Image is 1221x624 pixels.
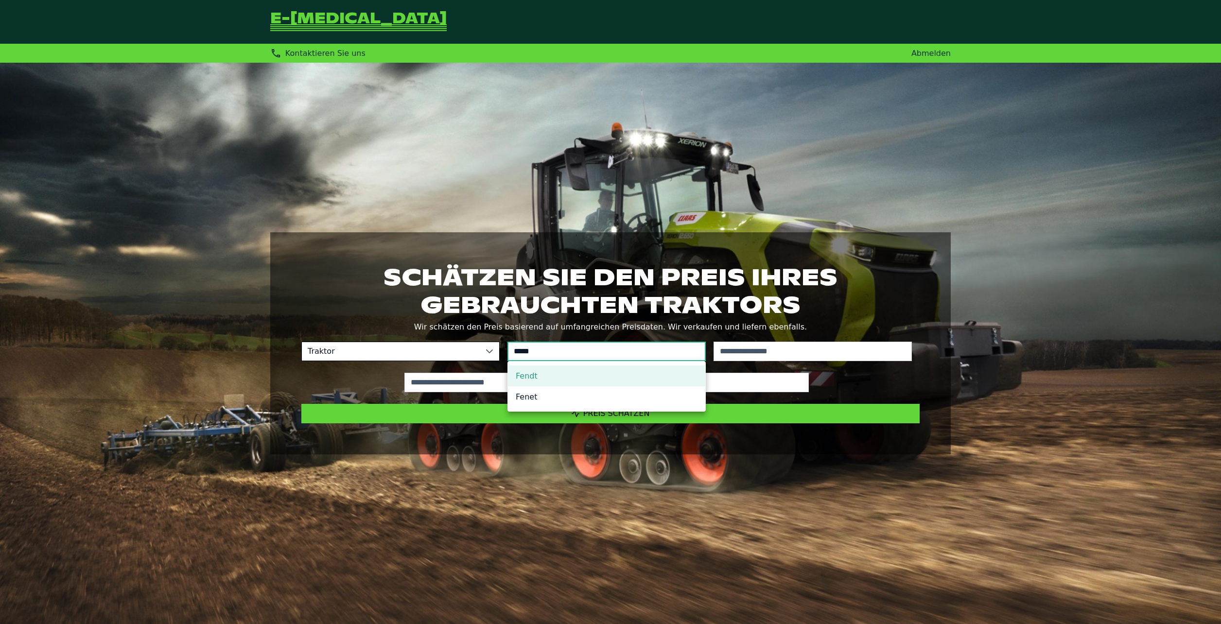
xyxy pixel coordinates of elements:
[911,49,951,58] a: Abmelden
[583,409,650,418] span: Preis schätzen
[302,342,480,361] span: Traktor
[508,365,705,386] li: Fendt
[508,386,705,407] li: Fenet
[270,48,366,59] div: Kontaktieren Sie uns
[508,362,705,411] ul: Option List
[301,263,920,318] h1: Schätzen Sie den Preis Ihres gebrauchten Traktors
[285,49,366,58] span: Kontaktieren Sie uns
[301,404,920,423] button: Preis schätzen
[270,12,447,32] a: Zurück zur Startseite
[301,320,920,334] p: Wir schätzen den Preis basierend auf umfangreichen Preisdaten. Wir verkaufen und liefern ebenfalls.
